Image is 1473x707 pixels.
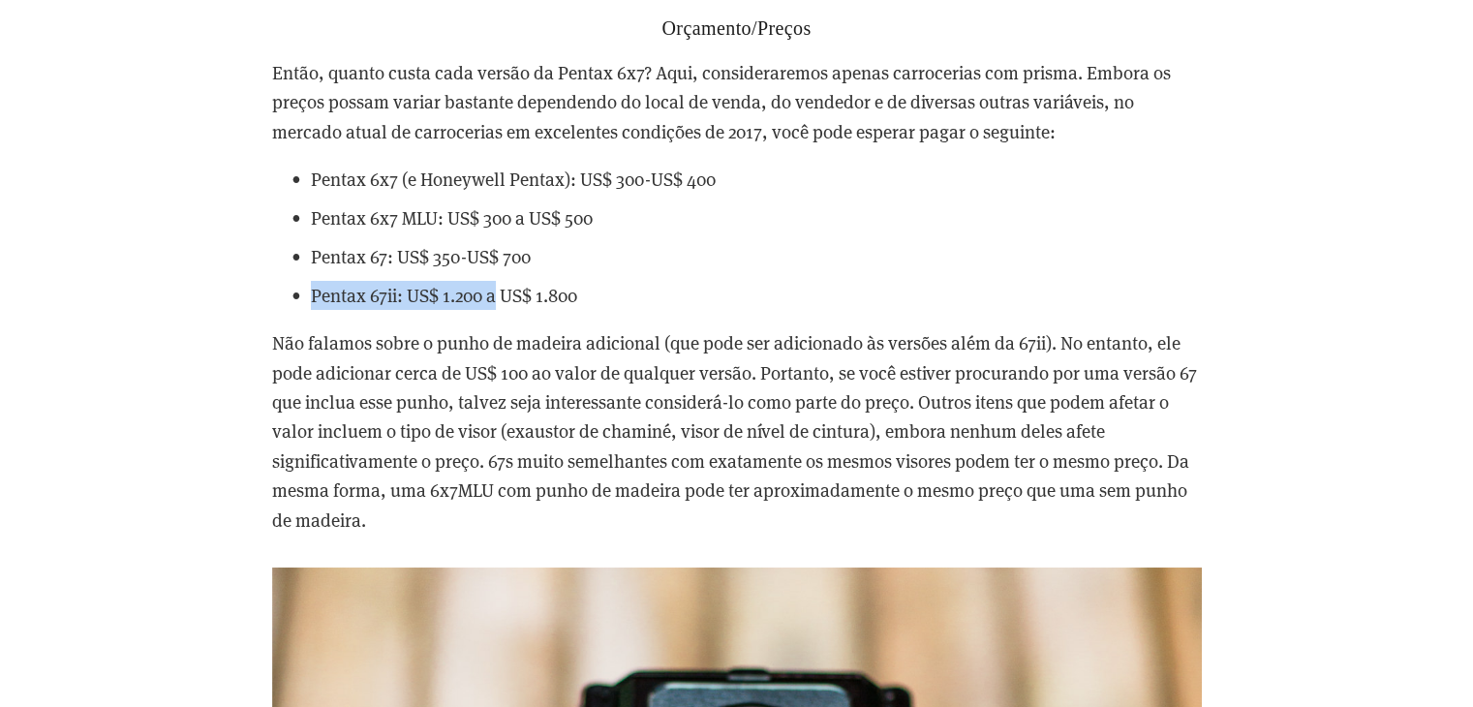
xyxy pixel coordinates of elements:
[311,205,593,230] font: Pentax 6x7 MLU: US$ 300 a US$ 500
[272,330,1201,531] font: Não falamos sobre o punho de madeira adicional (que pode ser adicionado às versões além da 67ii)....
[311,244,531,268] font: Pentax 67: US$ 350-US$ 700
[311,283,577,307] font: Pentax 67ii: US$ 1.200 a US$ 1.800
[311,167,716,191] font: Pentax 6x7 (e Honeywell Pentax): US$ 300-US$ 400
[661,17,811,39] font: Orçamento/Preços
[272,60,1175,143] font: Então, quanto custa cada versão da Pentax 6x7? Aqui, consideraremos apenas carrocerias com prisma...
